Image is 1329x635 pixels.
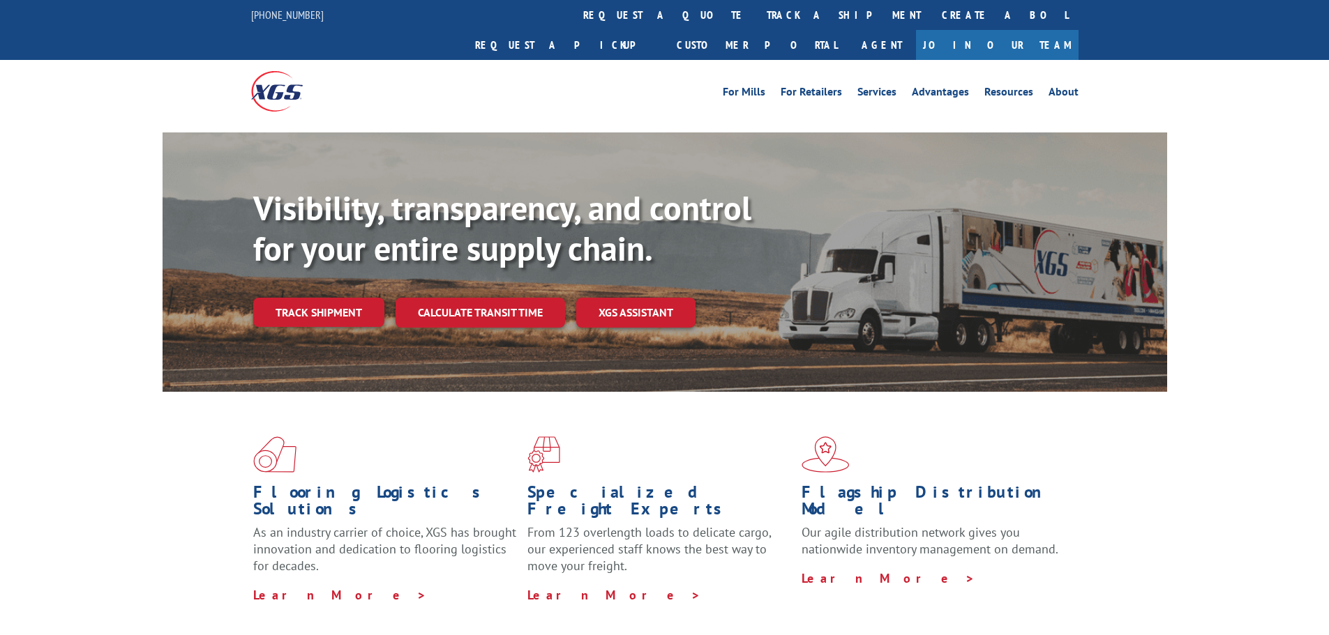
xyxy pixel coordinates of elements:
a: Advantages [912,86,969,102]
a: XGS ASSISTANT [576,298,696,328]
img: xgs-icon-focused-on-flooring-red [527,436,560,473]
a: Learn More > [527,587,701,603]
a: For Mills [723,86,765,102]
a: About [1049,86,1079,102]
h1: Specialized Freight Experts [527,484,791,524]
h1: Flooring Logistics Solutions [253,484,517,524]
a: Track shipment [253,298,384,327]
img: xgs-icon-flagship-distribution-model-red [802,436,850,473]
a: Learn More > [253,587,427,603]
h1: Flagship Distribution Model [802,484,1065,524]
a: Resources [984,86,1033,102]
a: For Retailers [781,86,842,102]
a: Calculate transit time [396,298,565,328]
a: [PHONE_NUMBER] [251,8,324,22]
a: Customer Portal [666,30,848,60]
a: Agent [848,30,916,60]
img: xgs-icon-total-supply-chain-intelligence-red [253,436,296,473]
b: Visibility, transparency, and control for your entire supply chain. [253,186,751,270]
span: Our agile distribution network gives you nationwide inventory management on demand. [802,524,1058,557]
p: From 123 overlength loads to delicate cargo, our experienced staff knows the best way to move you... [527,524,791,586]
a: Join Our Team [916,30,1079,60]
span: As an industry carrier of choice, XGS has brought innovation and dedication to flooring logistics... [253,524,516,574]
a: Learn More > [802,570,975,586]
a: Services [857,86,896,102]
a: Request a pickup [465,30,666,60]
